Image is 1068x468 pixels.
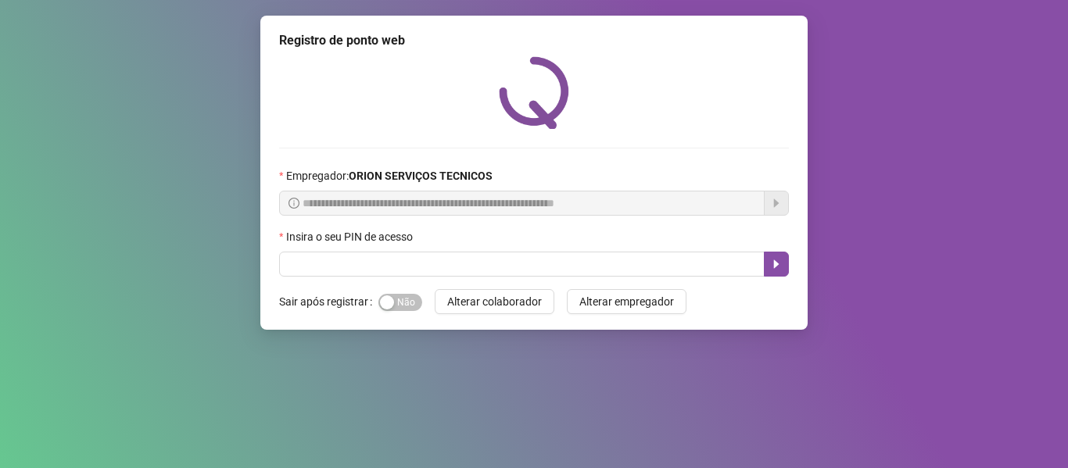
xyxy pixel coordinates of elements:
[447,293,542,310] span: Alterar colaborador
[279,31,789,50] div: Registro de ponto web
[286,167,493,184] span: Empregador :
[279,289,378,314] label: Sair após registrar
[349,170,493,182] strong: ORION SERVIÇOS TECNICOS
[289,198,299,209] span: info-circle
[435,289,554,314] button: Alterar colaborador
[279,228,423,245] label: Insira o seu PIN de acesso
[579,293,674,310] span: Alterar empregador
[770,258,783,270] span: caret-right
[567,289,686,314] button: Alterar empregador
[499,56,569,129] img: QRPoint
